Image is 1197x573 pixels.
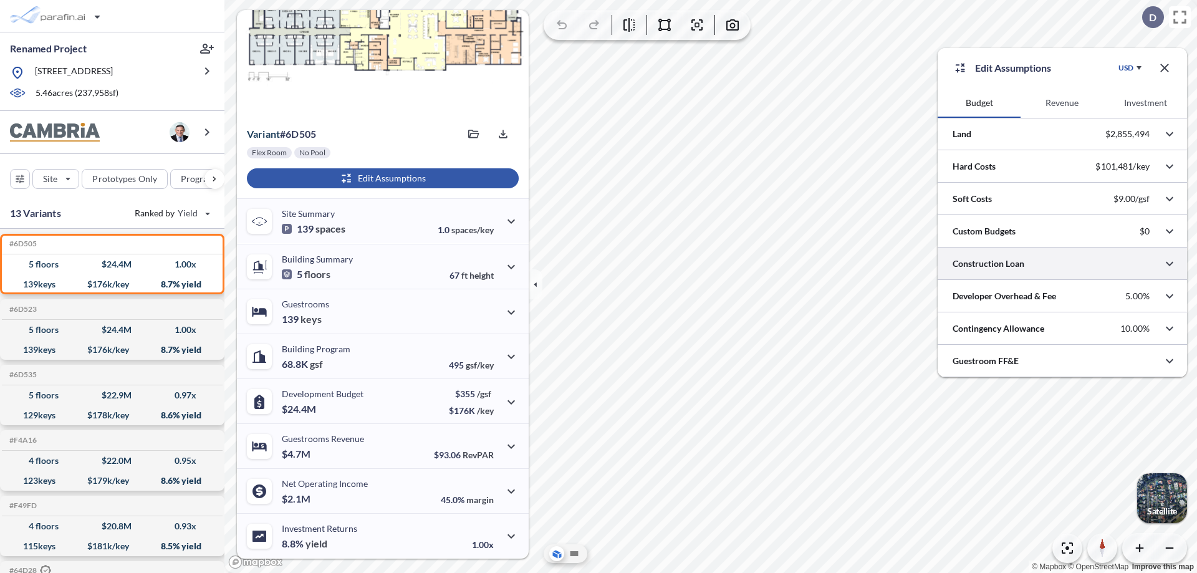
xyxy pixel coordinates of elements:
button: Revenue [1021,88,1103,118]
p: 45.0% [441,494,494,505]
span: spaces/key [451,224,494,235]
p: 139 [282,313,322,325]
p: $355 [449,388,494,399]
p: $2.1M [282,493,312,505]
h5: Click to copy the code [7,436,37,445]
span: Variant [247,128,280,140]
span: Yield [178,207,198,219]
p: Soft Costs [953,193,992,205]
button: Investment [1104,88,1187,118]
p: 5.46 acres ( 237,958 sf) [36,87,118,100]
p: Edit Assumptions [975,60,1051,75]
span: /key [477,405,494,416]
span: ft [461,270,468,281]
p: Site Summary [282,208,335,219]
a: Improve this map [1132,562,1194,571]
p: # 6d505 [247,128,316,140]
span: /gsf [477,388,491,399]
p: $93.06 [434,450,494,460]
p: Net Operating Income [282,478,368,489]
p: $101,481/key [1095,161,1150,172]
span: yield [305,537,327,550]
p: Prototypes Only [92,173,157,185]
p: $2,855,494 [1105,128,1150,140]
p: 8.8% [282,537,327,550]
p: 13 Variants [10,206,61,221]
p: 68.8K [282,358,323,370]
p: Guestrooms [282,299,329,309]
img: user logo [170,122,190,142]
p: Guestroom FF&E [953,355,1019,367]
p: 1.0 [438,224,494,235]
span: gsf [310,358,323,370]
p: Building Summary [282,254,353,264]
h5: Click to copy the code [7,239,37,248]
button: Program [170,169,238,189]
p: Land [953,128,971,140]
button: Switcher ImageSatellite [1137,473,1187,523]
p: Program [181,173,216,185]
p: D [1149,12,1156,23]
h5: Click to copy the code [7,370,37,379]
a: OpenStreetMap [1068,562,1128,571]
p: Building Program [282,344,350,354]
p: Investment Returns [282,523,357,534]
span: floors [304,268,330,281]
img: Switcher Image [1137,473,1187,523]
p: 5 [282,268,330,281]
button: Prototypes Only [82,169,168,189]
button: Edit Assumptions [247,168,519,188]
span: height [469,270,494,281]
h5: Click to copy the code [7,501,37,510]
p: No Pool [299,148,325,158]
p: $4.7M [282,448,312,460]
span: spaces [315,223,345,235]
p: $24.4M [282,403,318,415]
span: gsf/key [466,360,494,370]
h5: Click to copy the code [7,305,37,314]
img: BrandImage [10,123,100,142]
button: Aerial View [549,546,564,561]
button: Budget [938,88,1021,118]
p: Hard Costs [953,160,996,173]
p: 67 [449,270,494,281]
p: 139 [282,223,345,235]
p: Site [43,173,57,185]
p: 495 [449,360,494,370]
button: Site [32,169,79,189]
p: $0 [1140,226,1150,237]
p: Development Budget [282,388,363,399]
p: Renamed Project [10,42,87,55]
p: Contingency Allowance [953,322,1044,335]
button: Site Plan [567,546,582,561]
a: Mapbox [1032,562,1066,571]
span: RevPAR [463,450,494,460]
p: 5.00% [1125,291,1150,302]
p: $9.00/gsf [1113,193,1150,205]
p: Guestrooms Revenue [282,433,364,444]
span: keys [300,313,322,325]
p: [STREET_ADDRESS] [35,65,113,80]
p: Flex Room [252,148,287,158]
div: USD [1118,63,1133,73]
p: Developer Overhead & Fee [953,290,1056,302]
span: margin [466,494,494,505]
p: $176K [449,405,494,416]
p: 10.00% [1120,323,1150,334]
button: Ranked by Yield [125,203,218,223]
a: Mapbox homepage [228,555,283,569]
p: Custom Budgets [953,225,1016,238]
p: Satellite [1147,506,1177,516]
p: 1.00x [472,539,494,550]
